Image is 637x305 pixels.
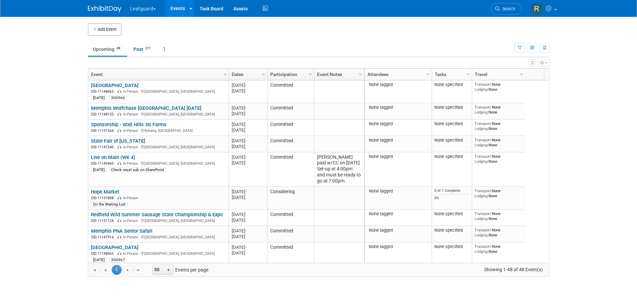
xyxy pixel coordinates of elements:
[530,2,543,15] img: ron Perkins
[474,126,489,131] span: Lodging:
[491,3,522,15] a: Search
[91,235,116,239] span: EID: 11147914
[91,257,107,262] div: [DATE]
[232,122,264,127] div: [DATE]
[367,121,429,127] div: None tagged
[267,80,314,103] td: Committed
[434,188,469,193] div: 0 of 1 Complete
[267,226,314,242] td: Committed
[232,154,264,160] div: [DATE]
[267,120,314,136] td: Committed
[367,244,429,249] div: None tagged
[123,235,140,239] span: In-Person
[232,160,264,166] div: [DATE]
[117,145,121,148] img: In-Person Event
[103,268,108,273] span: Go to the previous page
[91,154,135,160] a: Live on Main (WK 4)
[232,127,264,133] div: [DATE]
[474,105,523,115] div: None None
[232,217,264,223] div: [DATE]
[91,162,116,165] span: EID: 11149460
[117,251,121,255] img: In-Person Event
[91,82,138,88] a: [GEOGRAPHIC_DATA]
[91,144,226,150] div: [GEOGRAPHIC_DATA], [GEOGRAPHIC_DATA]
[474,216,489,221] span: Lodging:
[357,69,364,79] a: Column Settings
[91,252,116,255] span: EID: 11148065
[123,265,133,275] a: Go to the next page
[260,69,267,79] a: Column Settings
[91,218,226,223] div: [GEOGRAPHIC_DATA], [GEOGRAPHIC_DATA]
[267,152,314,187] td: Committed
[434,228,469,233] div: None specified
[232,111,264,117] div: [DATE]
[117,112,121,116] img: In-Person Event
[232,250,264,256] div: [DATE]
[474,121,523,131] div: None None
[117,196,121,199] img: In-Person Event
[123,251,140,256] span: In-Person
[117,89,121,93] img: In-Person Event
[91,202,127,207] div: On the Waiting List
[136,268,141,273] span: Go to the last page
[314,152,364,187] td: [PERSON_NAME] paid w/CC on [DATE] Set-up at 4:00pm and must be ready to go at 7:00pm.
[91,212,223,218] a: Redfield Wild Summer Sausage State Championship & Expo
[474,211,492,216] span: Transport:
[123,89,140,94] span: In-Person
[245,122,247,127] span: -
[123,145,140,149] span: In-Person
[109,167,166,172] div: Check reqst sub on SharePoint
[434,105,469,110] div: None specified
[245,189,247,194] span: -
[317,69,360,80] a: Event Notes
[519,72,524,77] span: Column Settings
[474,154,523,164] div: None None
[91,160,226,166] div: [GEOGRAPHIC_DATA], [GEOGRAPHIC_DATA]
[474,228,492,232] span: Transport:
[434,196,469,201] div: 0%
[91,244,138,250] a: [GEOGRAPHIC_DATA]
[474,143,489,147] span: Lodging:
[434,138,469,143] div: None specified
[221,69,229,79] a: Column Settings
[465,72,471,77] span: Column Settings
[92,268,97,273] span: Go to the first page
[112,265,122,275] span: 1
[91,196,116,200] span: EID: 11151808
[123,196,140,200] span: In-Person
[474,82,523,92] div: None None
[91,250,226,256] div: [GEOGRAPHIC_DATA], [GEOGRAPHIC_DATA]
[367,211,429,217] div: None tagged
[367,69,427,80] a: Attendees
[91,129,116,133] span: EID: 11151564
[474,138,523,147] div: None None
[232,234,264,239] div: [DATE]
[91,95,107,100] div: [DATE]
[100,265,110,275] a: Go to the previous page
[91,88,226,94] div: [GEOGRAPHIC_DATA], [GEOGRAPHIC_DATA]
[474,159,489,164] span: Lodging:
[474,87,489,92] span: Lodging:
[425,72,431,77] span: Column Settings
[478,265,549,274] span: Showing 1-48 of 48 Event(s)
[474,154,492,159] span: Transport:
[267,210,314,226] td: Committed
[434,82,469,87] div: None specified
[232,189,264,195] div: [DATE]
[245,212,247,217] span: -
[367,228,429,233] div: None tagged
[91,69,224,80] a: Event
[474,244,492,249] span: Transport:
[474,188,492,193] span: Transport:
[308,72,313,77] span: Column Settings
[307,69,314,79] a: Column Settings
[434,121,469,127] div: None specified
[474,233,489,237] span: Lodging:
[232,82,264,88] div: [DATE]
[91,111,226,117] div: [GEOGRAPHIC_DATA], [GEOGRAPHIC_DATA]
[474,188,523,198] div: None None
[91,145,116,149] span: EID: 11147540
[267,242,314,265] td: Committed
[232,195,264,200] div: [DATE]
[123,112,140,117] span: In-Person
